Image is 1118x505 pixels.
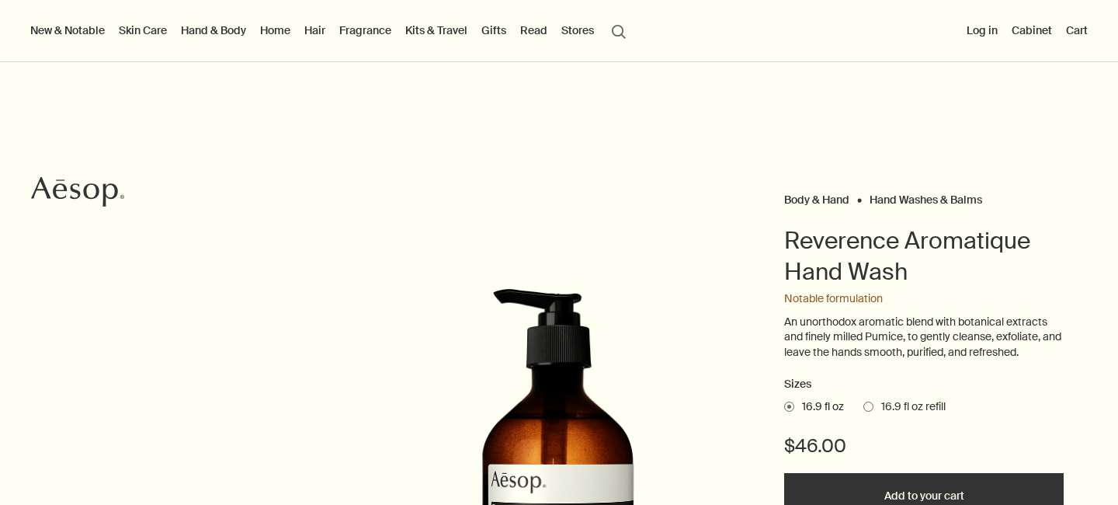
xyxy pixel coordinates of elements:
[558,20,597,40] button: Stores
[31,176,124,207] svg: Aesop
[27,172,128,215] a: Aesop
[27,20,108,40] button: New & Notable
[478,20,509,40] a: Gifts
[784,434,846,458] span: $46.00
[517,20,550,40] a: Read
[870,193,982,200] a: Hand Washes & Balms
[1009,20,1055,40] a: Cabinet
[963,20,1001,40] button: Log in
[301,20,328,40] a: Hair
[784,193,849,200] a: Body & Hand
[178,20,249,40] a: Hand & Body
[1063,20,1091,40] button: Cart
[402,20,470,40] a: Kits & Travel
[116,20,170,40] a: Skin Care
[794,399,844,415] span: 16.9 fl oz
[336,20,394,40] a: Fragrance
[257,20,293,40] a: Home
[873,399,946,415] span: 16.9 fl oz refill
[784,225,1064,287] h1: Reverence Aromatique Hand Wash
[605,16,633,45] button: Open search
[784,375,1064,394] h2: Sizes
[784,315,1064,360] p: An unorthodox aromatic blend with botanical extracts and finely milled Pumice, to gently cleanse,...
